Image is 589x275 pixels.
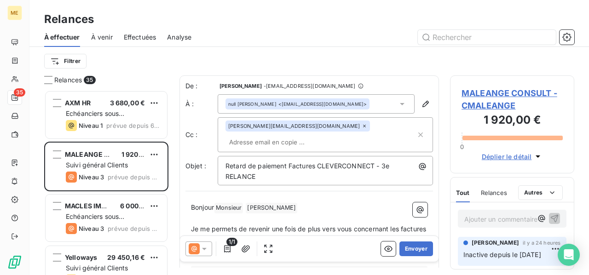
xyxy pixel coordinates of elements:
[462,112,563,130] h3: 1 920,00 €
[110,99,145,107] span: 3 680,00 €
[44,33,80,42] span: À effectuer
[185,162,206,170] span: Objet :
[418,30,556,45] input: Rechercher
[79,173,104,181] span: Niveau 3
[66,109,124,126] span: Echéanciers sous prélèvements
[106,122,160,129] span: prévue depuis 6 jours
[7,255,22,269] img: Logo LeanPay
[54,75,82,85] span: Relances
[65,99,91,107] span: AXM HR
[65,253,97,261] span: Yelloways
[66,212,124,229] span: Echéanciers sous prélèvements
[225,135,332,149] input: Adresse email en copie ...
[79,122,103,129] span: Niveau 1
[246,203,297,213] span: [PERSON_NAME]
[226,238,237,246] span: 1/1
[185,99,218,109] label: À :
[7,6,22,20] div: ME
[460,143,464,150] span: 0
[228,123,360,129] span: [PERSON_NAME][EMAIL_ADDRESS][DOMAIN_NAME]
[84,76,95,84] span: 35
[108,225,160,232] span: prévue depuis hier
[462,87,563,112] span: MALEANGE CONSULT - CMALEANGE
[191,225,428,243] span: Je me permets de revenir une fois de plus vers vous concernant les factures en retard de paiement.
[185,130,218,139] label: Cc :
[481,189,507,196] span: Relances
[479,151,546,162] button: Déplier le détail
[463,251,541,258] span: Inactive depuis le [DATE]
[523,240,560,246] span: il y a 24 heures
[44,90,168,275] div: grid
[228,101,277,107] span: null [PERSON_NAME]
[120,202,156,210] span: 6 000,00 €
[225,162,391,180] span: Retard de paiement Factures CLEVERCONNECT - 3e RELANCE
[214,203,243,213] span: Monsieur
[558,244,580,266] div: Open Intercom Messenger
[191,203,214,211] span: Bonjour
[121,150,156,158] span: 1 920,00 €
[107,253,145,261] span: 29 450,16 €
[399,241,433,256] button: Envoyer
[79,225,104,232] span: Niveau 3
[65,150,135,158] span: MALEANGE CONSULT
[518,185,563,200] button: Autres
[44,11,94,28] h3: Relances
[228,101,367,107] div: <[EMAIL_ADDRESS][DOMAIN_NAME]>
[264,83,355,89] span: - [EMAIL_ADDRESS][DOMAIN_NAME]
[14,88,25,97] span: 35
[167,33,191,42] span: Analyse
[192,266,426,275] span: Total TTC à régler : 1 920,00 €
[456,189,470,196] span: Tout
[66,161,128,169] span: Suivi général Clients
[65,202,133,210] span: MACLES IMMOBILIER
[44,54,87,69] button: Filtrer
[124,33,156,42] span: Effectuées
[482,152,532,161] span: Déplier le détail
[185,81,218,91] span: De :
[472,239,519,247] span: [PERSON_NAME]
[91,33,113,42] span: À venir
[219,83,262,89] span: [PERSON_NAME]
[66,264,128,272] span: Suivi général Clients
[108,173,160,181] span: prévue depuis 3 jours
